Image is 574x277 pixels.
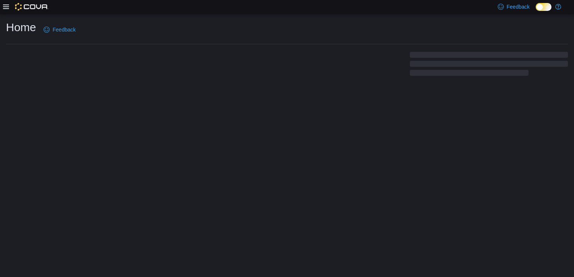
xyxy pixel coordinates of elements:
h1: Home [6,20,36,35]
input: Dark Mode [536,3,551,11]
a: Feedback [41,22,79,37]
span: Feedback [507,3,530,11]
span: Loading [410,53,568,77]
span: Feedback [53,26,76,33]
img: Cova [15,3,48,11]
